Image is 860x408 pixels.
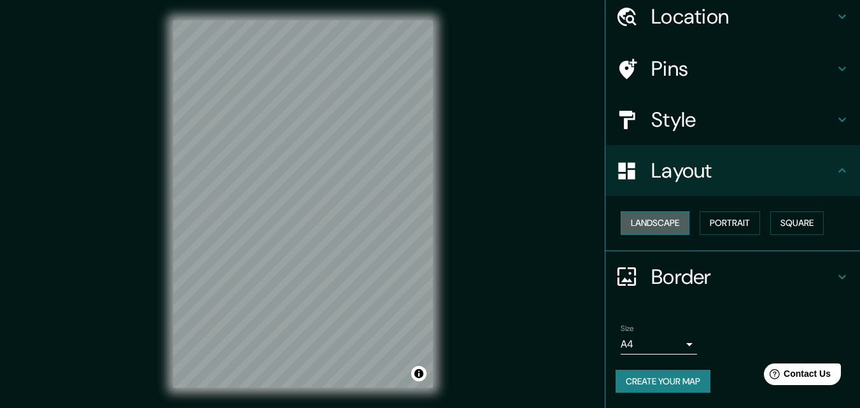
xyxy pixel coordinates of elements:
[605,251,860,302] div: Border
[605,145,860,196] div: Layout
[747,358,846,394] iframe: Help widget launcher
[621,211,689,235] button: Landscape
[605,43,860,94] div: Pins
[411,366,426,381] button: Toggle attribution
[651,56,835,81] h4: Pins
[651,158,835,183] h4: Layout
[621,323,634,334] label: Size
[700,211,760,235] button: Portrait
[616,370,710,393] button: Create your map
[173,20,433,388] canvas: Map
[605,94,860,145] div: Style
[651,107,835,132] h4: Style
[651,264,835,290] h4: Border
[621,334,697,355] div: A4
[651,4,835,29] h4: Location
[770,211,824,235] button: Square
